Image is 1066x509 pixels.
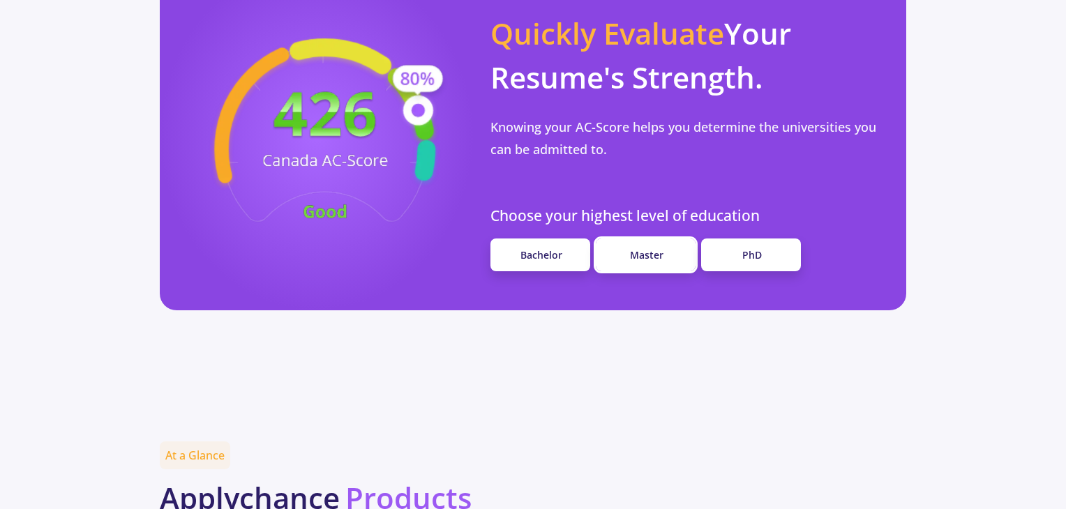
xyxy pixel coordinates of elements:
p: Your Resume's Strength. [490,11,889,99]
a: Master [596,238,696,271]
p: Knowing your AC-Score helps you determine the universities you can be admitted to. [490,116,889,161]
a: PhD [701,238,801,271]
a: Bachelor [490,238,590,271]
span: At a Glance [160,441,230,469]
span: Bachelor [520,248,562,261]
span: PhD [742,248,762,261]
span: Master [630,248,663,261]
p: Choose your highest level of education [490,205,889,227]
span: Quickly Evaluate [490,13,724,53]
img: acscore [162,17,488,254]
